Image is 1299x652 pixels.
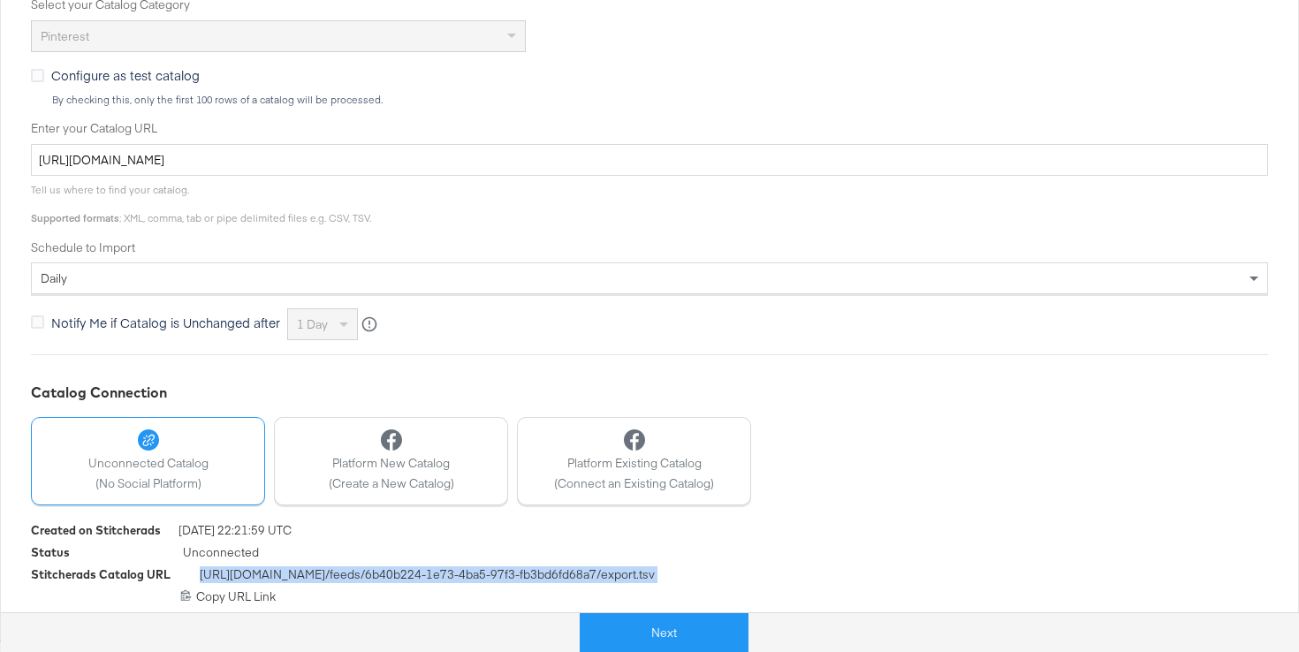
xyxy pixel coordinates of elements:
[31,522,161,539] div: Created on Stitcherads
[51,94,1268,106] div: By checking this, only the first 100 rows of a catalog will be processed.
[51,314,280,331] span: Notify Me if Catalog is Unchanged after
[31,211,119,224] strong: Supported formats
[31,588,1268,605] div: Copy URL Link
[274,417,508,505] button: Platform New Catalog(Create a New Catalog)
[88,455,209,472] span: Unconnected Catalog
[31,120,1268,137] label: Enter your Catalog URL
[31,544,70,561] div: Status
[31,239,1268,256] label: Schedule to Import
[41,28,89,44] span: Pinterest
[554,455,714,472] span: Platform Existing Catalog
[200,566,655,588] span: [URL][DOMAIN_NAME] /feeds/ 6b40b224-1e73-4ba5-97f3-fb3bd6fd68a7 /export.tsv
[31,566,171,583] div: Stitcherads Catalog URL
[88,475,209,492] span: (No Social Platform)
[31,417,265,505] button: Unconnected Catalog(No Social Platform)
[31,144,1268,177] input: Enter Catalog URL, e.g. http://www.example.com/products.xml
[31,383,1268,403] div: Catalog Connection
[329,475,454,492] span: (Create a New Catalog)
[183,544,259,566] span: Unconnected
[41,270,67,286] span: daily
[297,316,328,332] span: 1 day
[517,417,751,505] button: Platform Existing Catalog(Connect an Existing Catalog)
[179,522,292,544] span: [DATE] 22:21:59 UTC
[329,455,454,472] span: Platform New Catalog
[31,183,371,224] span: Tell us where to find your catalog. : XML, comma, tab or pipe delimited files e.g. CSV, TSV.
[51,66,200,84] span: Configure as test catalog
[554,475,714,492] span: (Connect an Existing Catalog)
